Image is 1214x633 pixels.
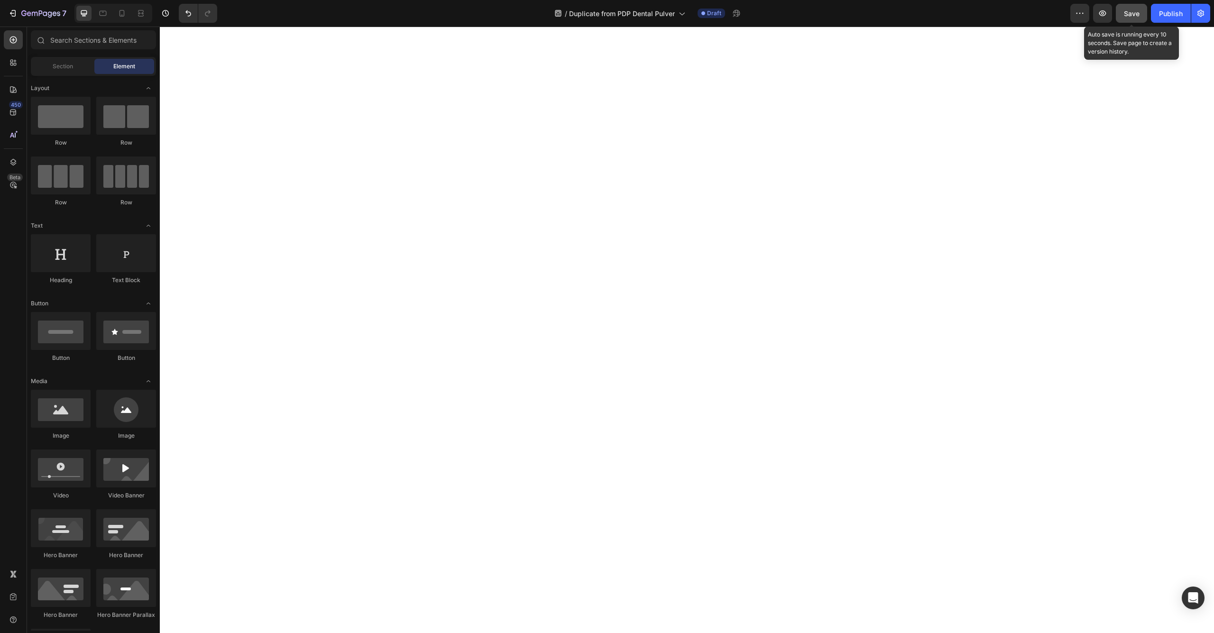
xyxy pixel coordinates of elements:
span: Button [31,299,48,308]
span: Save [1124,9,1140,18]
div: Hero Banner [96,551,156,560]
button: Save [1116,4,1147,23]
div: Video Banner [96,491,156,500]
div: Video [31,491,91,500]
div: Button [96,354,156,362]
span: Section [53,62,73,71]
span: Text [31,221,43,230]
div: Hero Banner Parallax [96,611,156,619]
span: Draft [707,9,721,18]
span: / [565,9,567,18]
span: Toggle open [141,296,156,311]
button: Publish [1151,4,1191,23]
div: Image [31,431,91,440]
p: 7 [62,8,66,19]
div: Publish [1159,9,1183,18]
button: 7 [4,4,71,23]
div: Undo/Redo [179,4,217,23]
div: Row [31,198,91,207]
div: Image [96,431,156,440]
div: 450 [9,101,23,109]
div: Heading [31,276,91,284]
div: Button [31,354,91,362]
div: Row [96,198,156,207]
span: Element [113,62,135,71]
span: Layout [31,84,49,92]
div: Hero Banner [31,551,91,560]
iframe: Design area [160,27,1214,633]
input: Search Sections & Elements [31,30,156,49]
div: Open Intercom Messenger [1182,587,1205,609]
div: Row [31,138,91,147]
div: Row [96,138,156,147]
div: Text Block [96,276,156,284]
span: Toggle open [141,81,156,96]
div: Hero Banner [31,611,91,619]
div: Beta [7,174,23,181]
span: Toggle open [141,218,156,233]
span: Duplicate from PDP Dental Pulver [569,9,675,18]
span: Media [31,377,47,385]
span: Toggle open [141,374,156,389]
